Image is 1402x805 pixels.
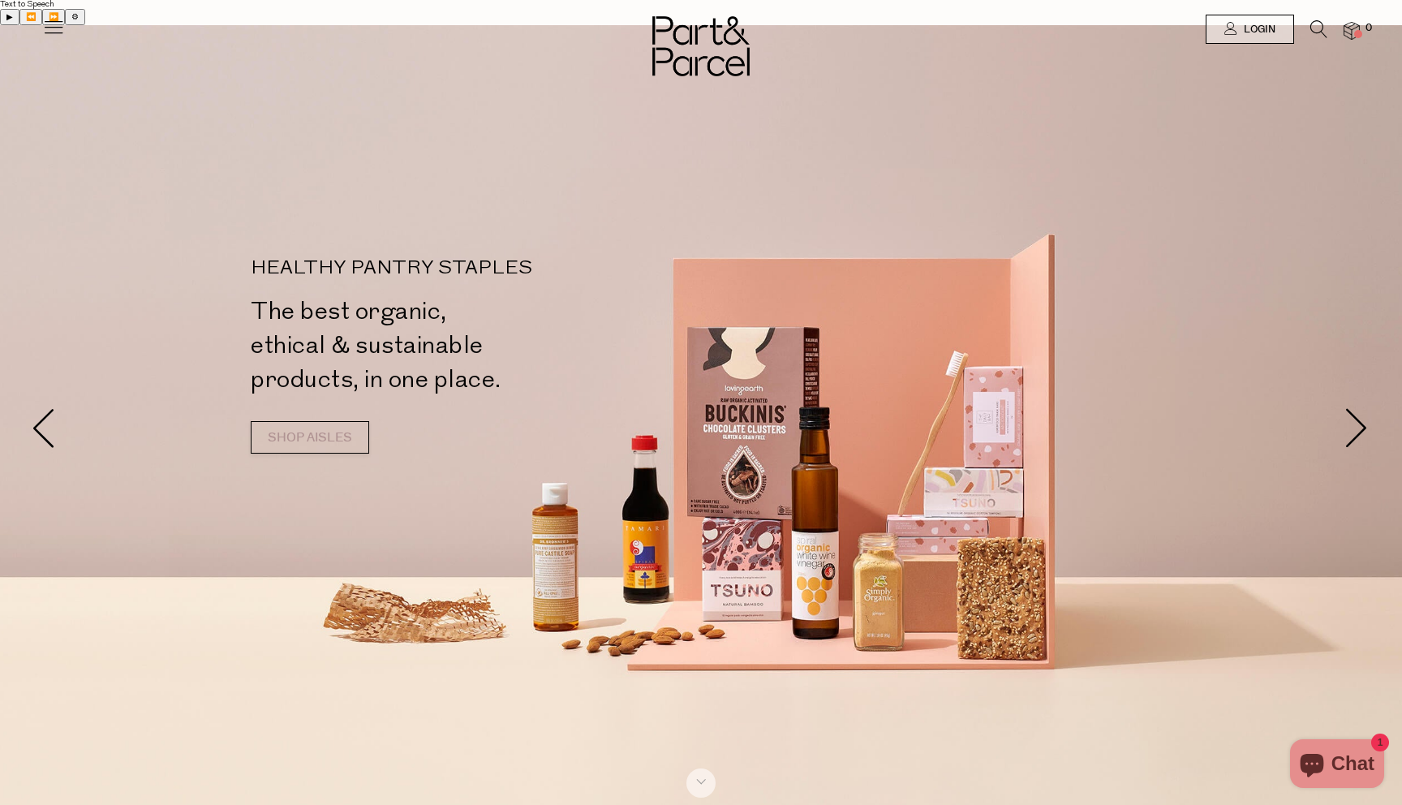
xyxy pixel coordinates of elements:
a: 0 [1344,22,1360,39]
h2: The best organic, ethical & sustainable products, in one place. [251,295,707,397]
span: 0 [1361,21,1376,36]
p: HEALTHY PANTRY STAPLES [251,259,707,278]
span: Login [1240,23,1275,37]
img: Part&Parcel [652,16,750,76]
a: SHOP AISLES [251,421,369,454]
a: Login [1206,15,1294,44]
inbox-online-store-chat: Shopify online store chat [1285,739,1389,792]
